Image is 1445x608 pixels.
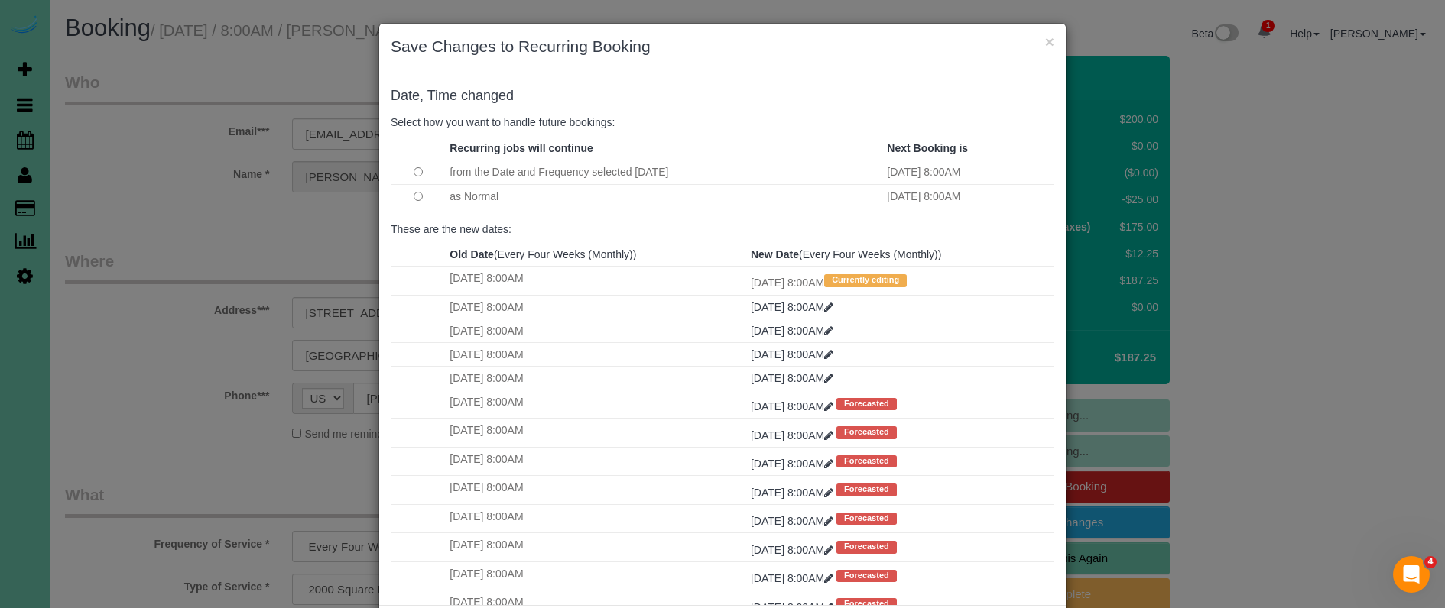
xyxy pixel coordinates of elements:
a: [DATE] 8:00AM [751,429,836,441]
span: Forecasted [836,513,897,525]
h3: Save Changes to Recurring Booking [391,35,1054,58]
a: [DATE] 8:00AM [751,301,833,313]
td: [DATE] 8:00AM [446,295,747,319]
span: Date, Time [391,88,457,103]
th: (Every Four Weeks (Monthly)) [446,243,747,267]
a: [DATE] 8:00AM [751,400,836,412]
a: [DATE] 8:00AM [751,515,836,527]
span: Forecasted [836,570,897,582]
td: [DATE] 8:00AM [446,504,747,532]
td: [DATE] 8:00AM [883,184,1054,209]
td: [DATE] 8:00AM [883,160,1054,184]
a: [DATE] 8:00AM [751,325,833,337]
strong: Next Booking is [887,142,968,154]
td: [DATE] 8:00AM [446,319,747,342]
td: [DATE] 8:00AM [446,419,747,447]
button: × [1045,34,1054,50]
td: [DATE] 8:00AM [446,447,747,475]
span: Forecasted [836,483,897,496]
td: [DATE] 8:00AM [446,476,747,504]
span: Currently editing [824,274,907,286]
strong: New Date [751,248,799,260]
td: [DATE] 8:00AM [446,267,747,295]
td: [DATE] 8:00AM [747,267,1054,295]
a: [DATE] 8:00AM [751,544,836,556]
td: [DATE] 8:00AM [446,390,747,418]
td: as Normal [446,184,883,209]
a: [DATE] 8:00AM [751,348,833,361]
a: [DATE] 8:00AM [751,458,836,470]
p: Select how you want to handle future bookings: [391,115,1054,130]
a: [DATE] 8:00AM [751,572,836,584]
th: (Every Four Weeks (Monthly)) [747,243,1054,267]
span: 4 [1424,556,1437,568]
td: [DATE] 8:00AM [446,561,747,590]
span: Forecasted [836,455,897,467]
p: These are the new dates: [391,222,1054,237]
iframe: Intercom live chat [1393,556,1430,593]
td: [DATE] 8:00AM [446,342,747,366]
strong: Recurring jobs will continue [450,142,593,154]
td: [DATE] 8:00AM [446,366,747,390]
span: Forecasted [836,541,897,553]
td: [DATE] 8:00AM [446,533,747,561]
a: [DATE] 8:00AM [751,372,833,384]
h4: changed [391,89,1054,104]
td: from the Date and Frequency selected [DATE] [446,160,883,184]
span: Forecasted [836,398,897,410]
a: [DATE] 8:00AM [751,487,836,499]
span: Forecasted [836,426,897,438]
strong: Old Date [450,248,494,260]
